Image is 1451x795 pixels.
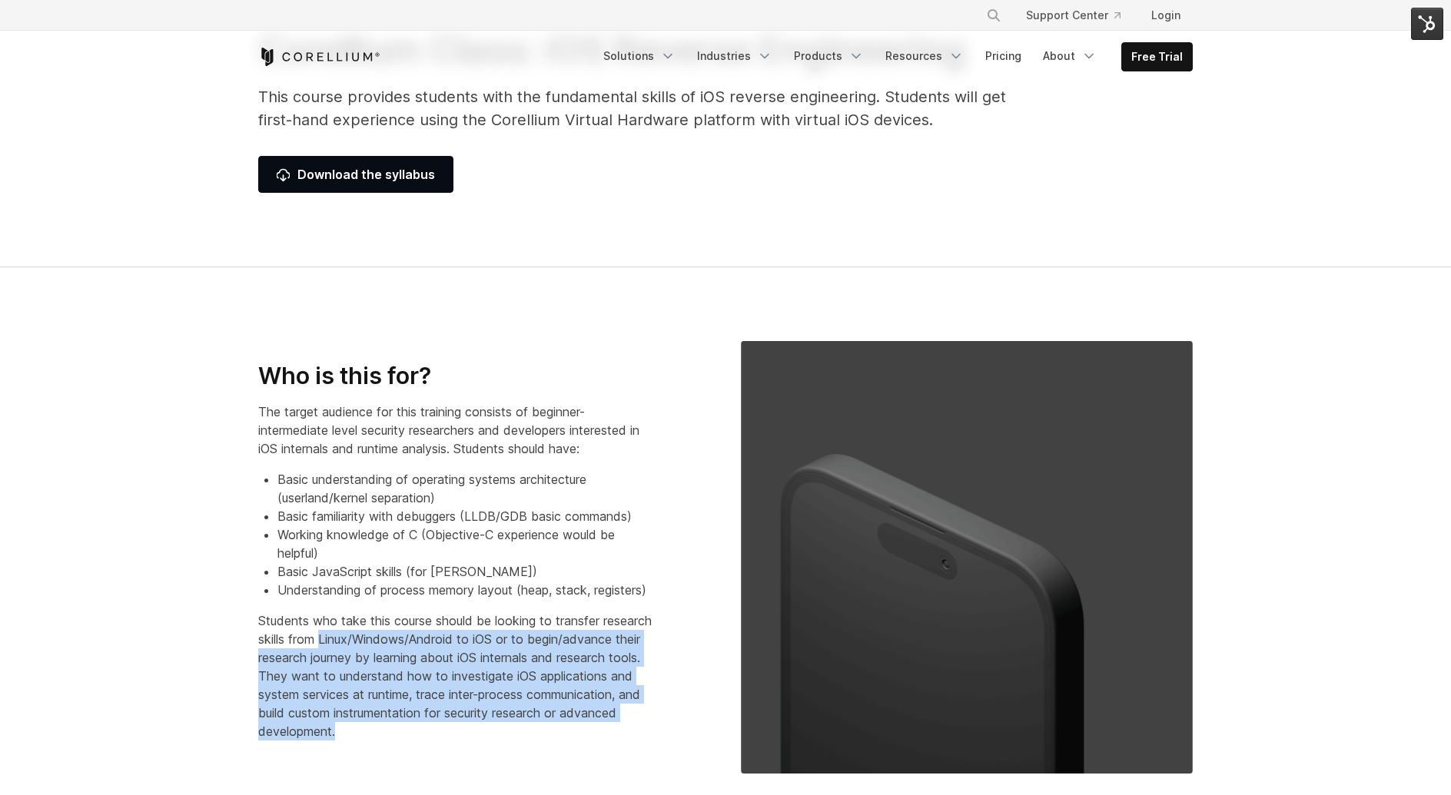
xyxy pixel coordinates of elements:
a: Corellium Home [258,48,380,66]
img: HubSpot Tools Menu Toggle [1411,8,1443,40]
a: Download the syllabus [258,156,453,193]
a: Industries [688,42,782,70]
li: Basic JavaScript skills (for [PERSON_NAME]) [277,562,652,581]
div: Navigation Menu [968,2,1193,29]
a: Free Trial [1122,43,1192,71]
a: Pricing [976,42,1031,70]
img: Corellium_iPhone14_Angle_700_square [741,341,1193,773]
li: Basic understanding of operating systems architecture (userland/kernel separation) [277,470,652,507]
a: Solutions [594,42,685,70]
p: This course provides students with the fundamental skills of iOS reverse engineering. Students wi... [258,85,1027,131]
li: Basic familiarity with debuggers (LLDB/GDB basic commands) [277,507,652,525]
li: Understanding of process memory layout (heap, stack, registers) [277,581,652,599]
a: Support Center [1014,2,1133,29]
a: About [1034,42,1106,70]
p: Students who take this course should be looking to transfer research skills from Linux/Windows/An... [258,611,652,740]
button: Search [980,2,1008,29]
a: Resources [876,42,973,70]
a: Products [785,42,873,70]
p: The target audience for this training consists of beginner-intermediate level security researcher... [258,402,652,458]
li: Working knowledge of C (Objective-C experience would be helpful) [277,525,652,562]
div: Navigation Menu [594,42,1193,71]
span: Download the syllabus [277,165,435,184]
a: Login [1139,2,1193,29]
h3: Who is this for? [258,362,652,391]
